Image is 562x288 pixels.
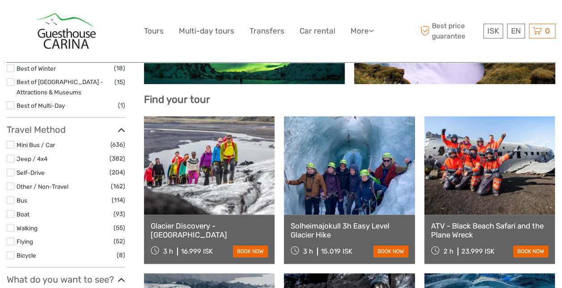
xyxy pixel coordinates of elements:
a: Bicycle [17,252,36,259]
span: (55) [114,223,125,233]
span: (204) [110,167,125,178]
a: book now [233,246,268,257]
a: Walking [17,224,38,232]
div: 23.999 ISK [461,247,494,255]
a: Bus [17,197,27,204]
span: (114) [112,195,125,205]
span: (18) [114,63,125,73]
span: (15) [114,77,125,87]
div: 15.019 ISK [321,247,352,255]
img: 893-d42c7f2b-59bd-45ae-8429-b17589f84f67_logo_big.jpg [36,13,96,49]
span: 2 h [444,247,453,255]
a: More [351,25,374,38]
a: Multi-day tours [179,25,234,38]
span: (8) [117,250,125,260]
p: We're away right now. Please check back later! [13,16,101,23]
span: ISK [487,26,499,35]
a: Best of [GEOGRAPHIC_DATA] - Attractions & Museums [17,78,103,96]
a: Mini Bus / Car [17,141,55,148]
span: (382) [110,153,125,164]
b: Find your tour [144,93,210,106]
a: Other / Non-Travel [17,183,68,190]
a: Car rental [300,25,335,38]
button: Open LiveChat chat widget [103,14,114,25]
a: Jeep / 4x4 [17,155,47,162]
span: 0 [544,26,551,35]
a: book now [373,246,408,257]
a: Boat [17,211,30,218]
span: (162) [111,181,125,191]
a: book now [513,246,548,257]
span: Best price guarantee [418,21,481,41]
a: Glacier Discovery - [GEOGRAPHIC_DATA] [151,221,268,240]
h3: Travel Method [7,124,125,135]
h3: What do you want to see? [7,274,125,285]
span: (52) [114,236,125,246]
a: Flying [17,238,33,245]
a: ATV - Black Beach Safari and the Plane Wreck [431,221,548,240]
a: Best of Multi-Day [17,102,65,109]
a: Best of Winter [17,65,56,72]
span: 3 h [303,247,313,255]
a: Solheimajokull 3h Easy Level Glacier Hike [291,221,408,240]
a: Transfers [249,25,284,38]
a: Self-Drive [17,169,45,176]
span: (93) [114,209,125,219]
a: Tours [144,25,164,38]
span: (1) [118,100,125,110]
span: 3 h [163,247,173,255]
span: (636) [110,140,125,150]
div: 16.999 ISK [181,247,213,255]
div: EN [507,24,525,38]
